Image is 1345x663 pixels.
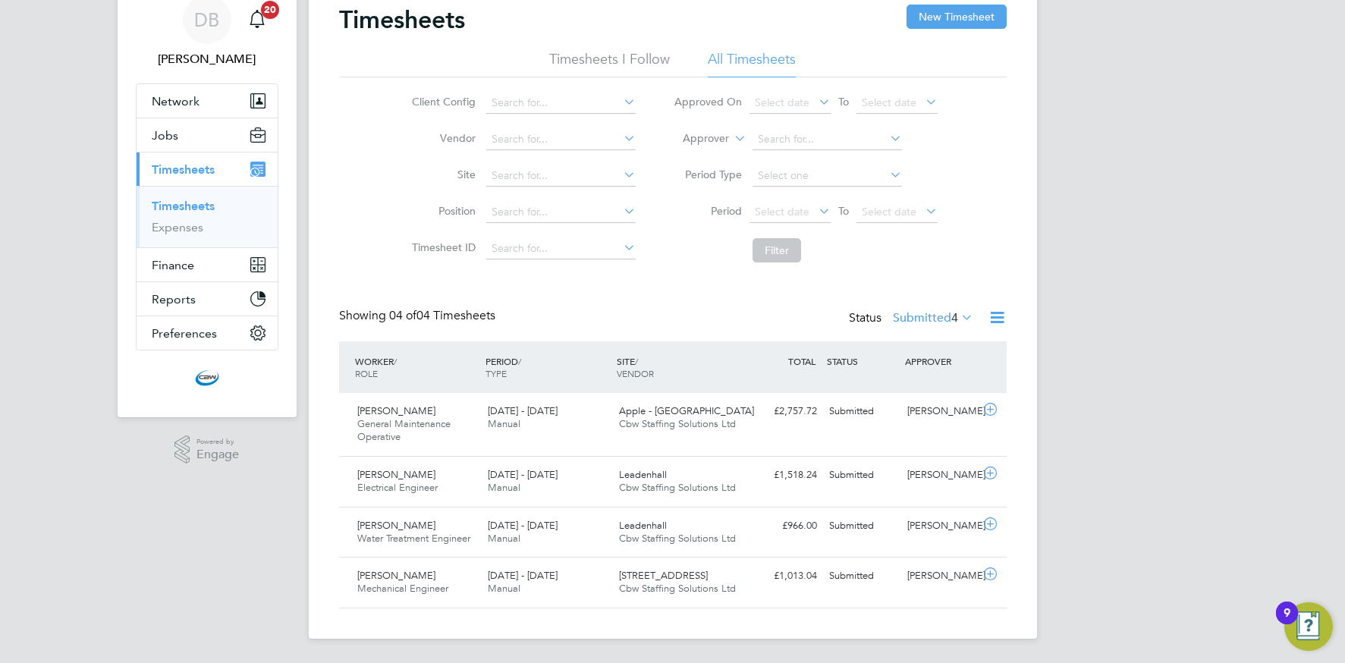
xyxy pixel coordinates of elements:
[753,238,801,262] button: Filter
[482,347,613,387] div: PERIOD
[834,92,853,112] span: To
[357,468,435,481] span: [PERSON_NAME]
[862,96,916,109] span: Select date
[152,128,178,143] span: Jobs
[357,404,435,417] span: [PERSON_NAME]
[137,186,278,247] div: Timesheets
[674,95,742,108] label: Approved On
[951,310,958,325] span: 4
[488,404,558,417] span: [DATE] - [DATE]
[823,514,902,539] div: Submitted
[137,316,278,350] button: Preferences
[357,582,448,595] span: Mechanical Engineer
[619,519,667,532] span: Leadenhall
[407,95,476,108] label: Client Config
[488,481,520,494] span: Manual
[661,131,729,146] label: Approver
[136,50,278,68] span: Daniel Barber
[486,238,636,259] input: Search for...
[1284,613,1290,633] div: 9
[619,569,708,582] span: [STREET_ADDRESS]
[619,532,736,545] span: Cbw Staffing Solutions Ltd
[823,347,902,375] div: STATUS
[152,258,194,272] span: Finance
[823,399,902,424] div: Submitted
[744,399,823,424] div: £2,757.72
[407,240,476,254] label: Timesheet ID
[674,168,742,181] label: Period Type
[486,129,636,150] input: Search for...
[862,205,916,218] span: Select date
[351,347,482,387] div: WORKER
[152,220,203,234] a: Expenses
[674,204,742,218] label: Period
[619,582,736,595] span: Cbw Staffing Solutions Ltd
[744,514,823,539] div: £966.00
[136,366,278,390] a: Go to home page
[137,248,278,281] button: Finance
[893,310,973,325] label: Submitted
[152,94,200,108] span: Network
[357,519,435,532] span: [PERSON_NAME]
[137,118,278,152] button: Jobs
[619,468,667,481] span: Leadenhall
[901,564,980,589] div: [PERSON_NAME]
[196,435,239,448] span: Powered by
[549,50,670,77] li: Timesheets I Follow
[194,10,219,30] span: DB
[907,5,1007,29] button: New Timesheet
[339,308,498,324] div: Showing
[823,463,902,488] div: Submitted
[755,205,809,218] span: Select date
[261,1,279,19] span: 20
[195,366,219,390] img: cbwstaffingsolutions-logo-retina.png
[137,282,278,316] button: Reports
[488,468,558,481] span: [DATE] - [DATE]
[407,131,476,145] label: Vendor
[901,347,980,375] div: APPROVER
[355,367,378,379] span: ROLE
[901,399,980,424] div: [PERSON_NAME]
[486,165,636,187] input: Search for...
[357,417,451,443] span: General Maintenance Operative
[1284,602,1333,651] button: Open Resource Center, 9 new notifications
[137,84,278,118] button: Network
[834,201,853,221] span: To
[486,93,636,114] input: Search for...
[357,532,470,545] span: Water Treatment Engineer
[635,355,638,367] span: /
[619,404,754,417] span: Apple - [GEOGRAPHIC_DATA]
[389,308,416,323] span: 04 of
[152,199,215,213] a: Timesheets
[152,326,217,341] span: Preferences
[357,481,438,494] span: Electrical Engineer
[744,564,823,589] div: £1,013.04
[407,204,476,218] label: Position
[488,532,520,545] span: Manual
[152,162,215,177] span: Timesheets
[488,519,558,532] span: [DATE] - [DATE]
[357,569,435,582] span: [PERSON_NAME]
[823,564,902,589] div: Submitted
[849,308,976,329] div: Status
[486,202,636,223] input: Search for...
[196,448,239,461] span: Engage
[339,5,465,35] h2: Timesheets
[407,168,476,181] label: Site
[901,463,980,488] div: [PERSON_NAME]
[753,129,902,150] input: Search for...
[137,152,278,186] button: Timesheets
[488,582,520,595] span: Manual
[488,569,558,582] span: [DATE] - [DATE]
[152,292,196,306] span: Reports
[744,463,823,488] div: £1,518.24
[174,435,239,464] a: Powered byEngage
[518,355,521,367] span: /
[708,50,796,77] li: All Timesheets
[755,96,809,109] span: Select date
[753,165,902,187] input: Select one
[901,514,980,539] div: [PERSON_NAME]
[788,355,815,367] span: TOTAL
[486,367,507,379] span: TYPE
[394,355,397,367] span: /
